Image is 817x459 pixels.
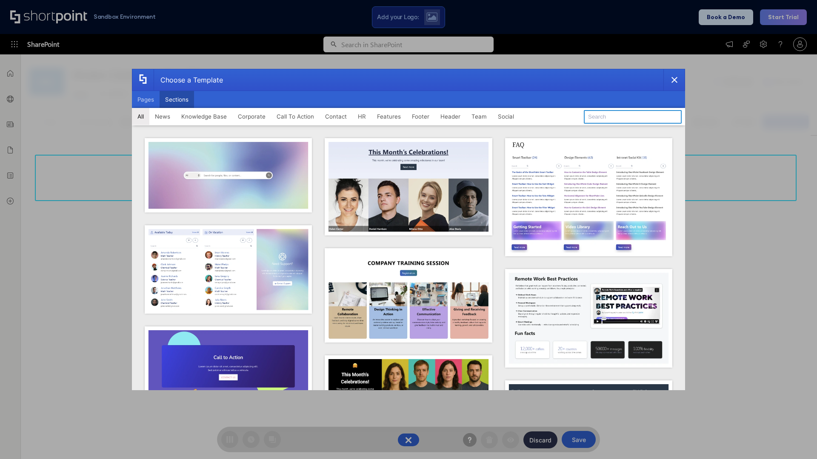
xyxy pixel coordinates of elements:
[132,69,685,390] div: template selector
[492,108,520,125] button: Social
[435,108,466,125] button: Header
[160,91,194,108] button: Sections
[176,108,232,125] button: Knowledge Base
[154,69,223,91] div: Choose a Template
[584,110,682,124] input: Search
[406,108,435,125] button: Footer
[132,91,160,108] button: Pages
[132,108,149,125] button: All
[466,108,492,125] button: Team
[232,108,271,125] button: Corporate
[774,418,817,459] iframe: Chat Widget
[371,108,406,125] button: Features
[271,108,320,125] button: Call To Action
[149,108,176,125] button: News
[352,108,371,125] button: HR
[320,108,352,125] button: Contact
